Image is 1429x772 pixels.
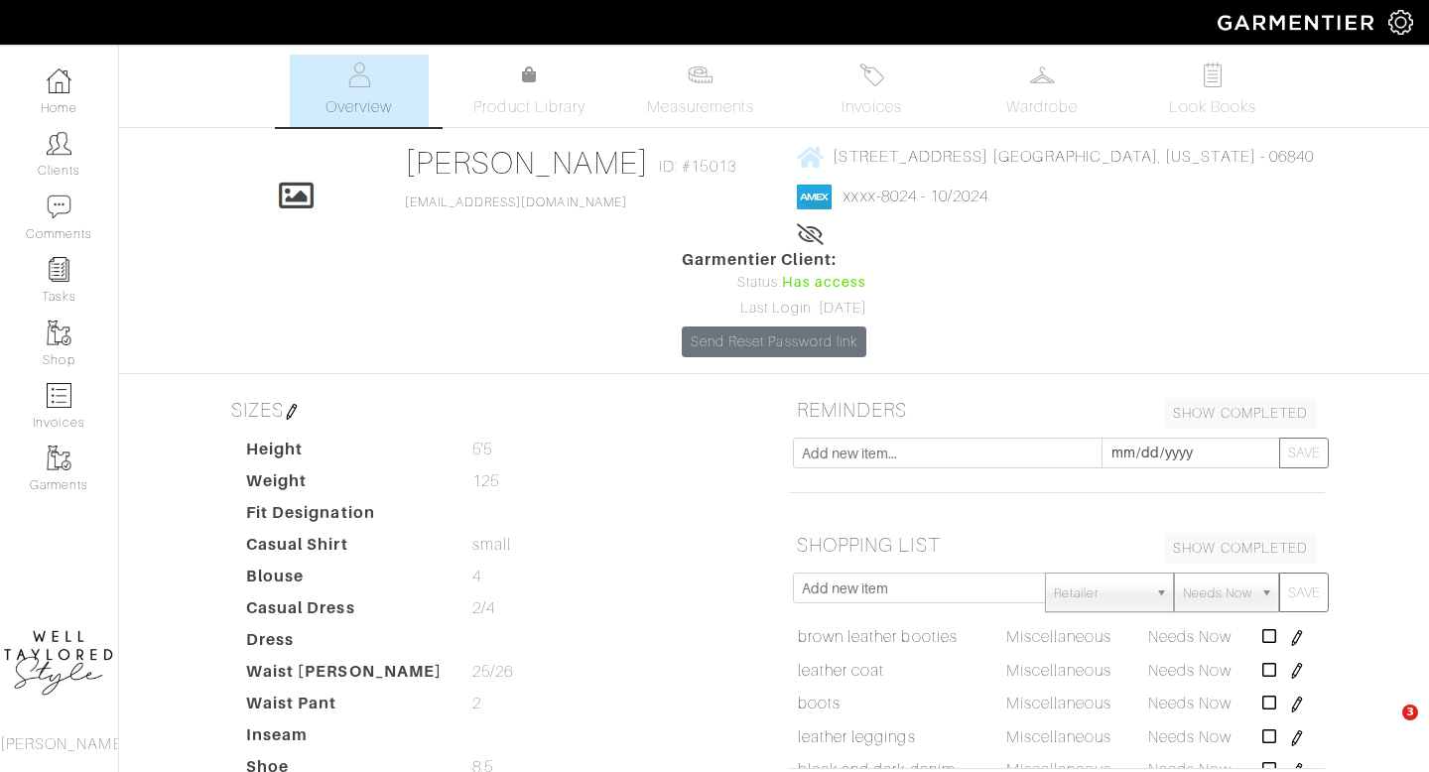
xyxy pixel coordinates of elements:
[802,55,941,127] a: Invoices
[473,95,585,119] span: Product Library
[1006,695,1112,712] span: Miscellaneous
[1148,628,1232,646] span: Needs Now
[1006,728,1112,746] span: Miscellaneous
[1006,95,1078,119] span: Wardrobe
[973,55,1111,127] a: Wardrobe
[682,272,866,294] div: Status:
[1054,574,1147,613] span: Retailer
[405,145,650,181] a: [PERSON_NAME]
[472,660,513,684] span: 25/26
[797,185,832,209] img: american_express-1200034d2e149cdf2cc7894a33a747db654cf6f8355cb502592f1d228b2ac700.png
[1201,63,1226,87] img: todo-9ac3debb85659649dc8f770b8b6100bb5dab4b48dedcbae339e5042a72dfd3cc.svg
[223,390,759,430] h5: SIZES
[47,68,71,93] img: dashboard-icon-dbcd8f5a0b271acd01030246c82b418ddd0df26cd7fceb0bd07c9910d44c42f6.png
[1006,662,1112,680] span: Miscellaneous
[798,625,958,649] a: brown leather booties
[290,55,429,127] a: Overview
[472,565,481,588] span: 4
[798,659,885,683] a: leather coat
[1208,5,1388,40] img: garmentier-logo-header-white-b43fb05a5012e4ada735d5af1a66efaba907eab6374d6393d1fbf88cb4ef424d.png
[1006,628,1112,646] span: Miscellaneous
[682,248,866,272] span: Garmentier Client:
[231,596,457,628] dt: Casual Dress
[231,628,457,660] dt: Dress
[231,533,457,565] dt: Casual Shirt
[1164,398,1317,429] a: SHOW COMPLETED
[659,155,736,179] span: ID: #15013
[1183,574,1252,613] span: Needs Now
[1362,705,1409,752] iframe: Intercom live chat
[231,501,457,533] dt: Fit Designation
[688,63,713,87] img: measurements-466bbee1fd09ba9460f595b01e5d73f9e2bff037440d3c8f018324cb6cdf7a4a.svg
[460,64,599,119] a: Product Library
[231,692,457,723] dt: Waist Pant
[47,446,71,470] img: garments-icon-b7da505a4dc4fd61783c78ac3ca0ef83fa9d6f193b1c9dc38574b1d14d53ca28.png
[782,272,867,294] span: Has access
[47,131,71,156] img: clients-icon-6bae9207a08558b7cb47a8932f037763ab4055f8c8b6bfacd5dc20c3e0201464.png
[797,144,1314,169] a: [STREET_ADDRESS] [GEOGRAPHIC_DATA], [US_STATE] - 06840
[842,95,902,119] span: Invoices
[682,298,866,320] div: Last Login: [DATE]
[231,438,457,469] dt: Height
[1279,573,1329,612] button: SAVE
[1289,630,1305,646] img: pen-cf24a1663064a2ec1b9c1bd2387e9de7a2fa800b781884d57f21acf72779bad2.png
[231,565,457,596] dt: Blouse
[844,188,988,205] a: xxxx-8024 - 10/2024
[1164,533,1317,564] a: SHOW COMPLETED
[346,63,371,87] img: basicinfo-40fd8af6dae0f16599ec9e87c0ef1c0a1fdea2edbe929e3d69a839185d80c458.svg
[1388,10,1413,35] img: gear-icon-white-bd11855cb880d31180b6d7d6211b90ccbf57a29d726f0c71d8c61bd08dd39cc2.png
[284,404,300,420] img: pen-cf24a1663064a2ec1b9c1bd2387e9de7a2fa800b781884d57f21acf72779bad2.png
[472,438,492,461] span: 5'5
[231,723,457,755] dt: Inseam
[47,194,71,219] img: comment-icon-a0a6a9ef722e966f86d9cbdc48e553b5cf19dbc54f86b18d962a5391bc8f6eb6.png
[859,63,884,87] img: orders-27d20c2124de7fd6de4e0e44c1d41de31381a507db9b33961299e4e07d508b8c.svg
[472,469,499,493] span: 125
[47,257,71,282] img: reminder-icon-8004d30b9f0a5d33ae49ab947aed9ed385cf756f9e5892f1edd6e32f2345188e.png
[472,533,511,557] span: small
[1289,730,1305,746] img: pen-cf24a1663064a2ec1b9c1bd2387e9de7a2fa800b781884d57f21acf72779bad2.png
[798,692,841,715] a: boots
[647,95,755,119] span: Measurements
[1143,55,1282,127] a: Look Books
[833,148,1314,166] span: [STREET_ADDRESS] [GEOGRAPHIC_DATA], [US_STATE] - 06840
[47,383,71,408] img: orders-icon-0abe47150d42831381b5fb84f609e132dff9fe21cb692f30cb5eec754e2cba89.png
[231,660,457,692] dt: Waist [PERSON_NAME]
[1148,695,1232,712] span: Needs Now
[631,55,771,127] a: Measurements
[793,573,1046,603] input: Add new item
[1148,662,1232,680] span: Needs Now
[789,525,1325,565] h5: SHOPPING LIST
[231,469,457,501] dt: Weight
[1148,728,1232,746] span: Needs Now
[47,321,71,345] img: garments-icon-b7da505a4dc4fd61783c78ac3ca0ef83fa9d6f193b1c9dc38574b1d14d53ca28.png
[789,390,1325,430] h5: REMINDERS
[798,725,916,749] a: leather leggings
[325,95,392,119] span: Overview
[1402,705,1418,720] span: 3
[682,326,866,357] a: Send Reset Password link
[472,692,481,715] span: 2
[405,195,627,209] a: [EMAIL_ADDRESS][DOMAIN_NAME]
[1289,697,1305,712] img: pen-cf24a1663064a2ec1b9c1bd2387e9de7a2fa800b781884d57f21acf72779bad2.png
[793,438,1103,468] input: Add new item...
[1279,438,1329,468] button: SAVE
[1030,63,1055,87] img: wardrobe-487a4870c1b7c33e795ec22d11cfc2ed9d08956e64fb3008fe2437562e282088.svg
[472,596,495,620] span: 2/4
[1169,95,1257,119] span: Look Books
[1289,663,1305,679] img: pen-cf24a1663064a2ec1b9c1bd2387e9de7a2fa800b781884d57f21acf72779bad2.png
